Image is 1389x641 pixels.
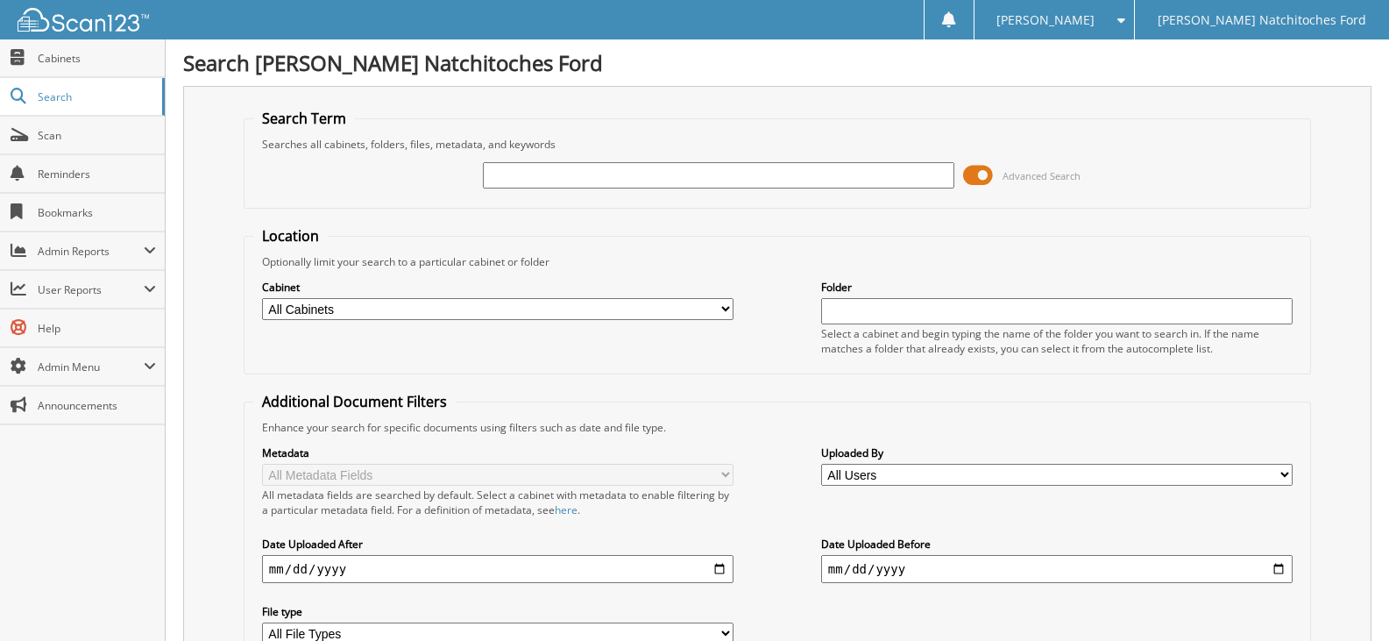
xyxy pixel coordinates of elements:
[262,280,733,295] label: Cabinet
[821,280,1293,295] label: Folder
[38,282,144,297] span: User Reports
[38,89,153,104] span: Search
[38,128,156,143] span: Scan
[183,48,1371,77] h1: Search [PERSON_NAME] Natchitoches Ford
[821,555,1293,583] input: end
[38,205,156,220] span: Bookmarks
[996,15,1095,25] span: [PERSON_NAME]
[253,226,328,246] legend: Location
[38,398,156,413] span: Announcements
[262,445,733,460] label: Metadata
[1158,15,1366,25] span: [PERSON_NAME] Natchitoches Ford
[253,254,1301,269] div: Optionally limit your search to a particular cabinet or folder
[262,555,733,583] input: start
[38,51,156,66] span: Cabinets
[262,537,733,552] label: Date Uploaded After
[262,604,733,619] label: File type
[38,360,144,374] span: Admin Menu
[38,321,156,336] span: Help
[821,445,1293,460] label: Uploaded By
[262,488,733,517] div: All metadata fields are searched by default. Select a cabinet with metadata to enable filtering b...
[821,326,1293,356] div: Select a cabinet and begin typing the name of the folder you want to search in. If the name match...
[253,109,355,128] legend: Search Term
[253,137,1301,152] div: Searches all cabinets, folders, files, metadata, and keywords
[555,502,578,517] a: here
[821,537,1293,552] label: Date Uploaded Before
[38,167,156,182] span: Reminders
[253,420,1301,435] div: Enhance your search for specific documents using filters such as date and file type.
[253,392,456,411] legend: Additional Document Filters
[18,8,149,32] img: scan123-logo-white.svg
[38,244,144,259] span: Admin Reports
[1003,169,1081,182] span: Advanced Search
